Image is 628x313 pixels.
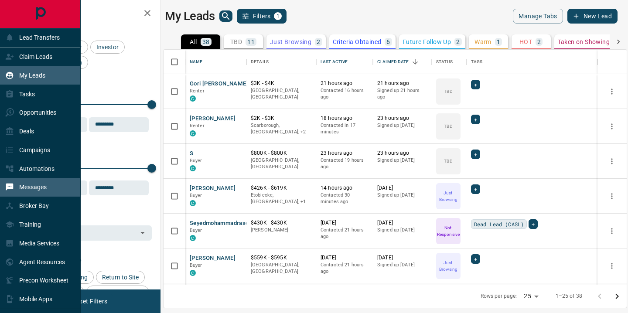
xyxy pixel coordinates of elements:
button: S [190,150,193,158]
button: more [605,259,618,272]
button: Manage Tabs [513,9,563,24]
div: condos.ca [190,270,196,276]
div: + [529,219,538,229]
p: [DATE] [321,254,369,262]
p: [GEOGRAPHIC_DATA], [GEOGRAPHIC_DATA] [251,262,312,275]
p: 38 [202,39,210,45]
p: TBD [444,88,452,95]
span: + [474,115,477,124]
p: [PERSON_NAME] [251,227,312,234]
button: more [605,120,618,133]
p: North York, Toronto [251,122,312,136]
div: Return to Site [96,271,145,284]
p: Taken on Showings [558,39,613,45]
button: [PERSON_NAME] [190,184,235,193]
p: TBD [230,39,242,45]
div: Details [246,50,316,74]
div: condos.ca [190,200,196,206]
p: Contacted 30 minutes ago [321,192,369,205]
button: Go to next page [608,288,626,305]
div: + [471,80,480,89]
p: $559K - $595K [251,254,312,262]
p: Just Browsing [437,259,460,272]
p: HOT [519,39,532,45]
p: [GEOGRAPHIC_DATA], [GEOGRAPHIC_DATA] [251,87,312,101]
button: [PERSON_NAME] [190,254,235,262]
div: + [471,254,480,264]
p: 2 [456,39,460,45]
p: [DATE] [377,219,427,227]
p: 23 hours ago [321,150,369,157]
div: Set up Listing Alert [86,286,149,299]
button: Reset Filters [66,294,113,309]
div: + [471,115,480,124]
button: Sort [409,56,421,68]
div: Last Active [316,50,373,74]
p: [DATE] [321,219,369,227]
div: Investor [90,41,125,54]
button: New Lead [567,9,618,24]
span: + [474,80,477,89]
h2: Filters [28,9,152,19]
button: more [605,190,618,203]
p: Just Browsing [437,190,460,203]
p: Not Responsive [437,225,460,238]
span: Buyer [190,193,202,198]
p: 1–25 of 38 [556,293,582,300]
p: $430K - $430K [251,219,312,227]
p: Warm [474,39,491,45]
p: Signed up [DATE] [377,192,427,199]
p: Signed up [DATE] [377,262,427,269]
span: + [474,255,477,263]
span: Renter [190,123,205,129]
h1: My Leads [165,9,215,23]
div: Last Active [321,50,348,74]
div: Status [436,50,453,74]
button: more [605,85,618,98]
span: Dead Lead (CASL) [474,220,524,228]
span: Investor [93,44,122,51]
p: 1 [497,39,500,45]
p: Contacted in 17 minutes [321,122,369,136]
span: 1 [275,13,281,19]
p: Contacted 21 hours ago [321,262,369,275]
p: Toronto [251,192,312,205]
div: 25 [520,290,541,303]
p: 11 [247,39,255,45]
p: $800K - $800K [251,150,312,157]
button: [PERSON_NAME] [190,115,235,123]
span: Buyer [190,228,202,233]
div: Tags [471,50,483,74]
p: [GEOGRAPHIC_DATA], [GEOGRAPHIC_DATA] [251,157,312,170]
p: Contacted 19 hours ago [321,157,369,170]
p: $3K - $4K [251,80,312,87]
button: Filters1 [237,9,287,24]
div: condos.ca [190,165,196,171]
p: 2 [537,39,541,45]
div: + [471,184,480,194]
p: 21 hours ago [321,80,369,87]
span: + [532,220,535,228]
div: Tags [467,50,597,74]
div: Claimed Date [373,50,432,74]
div: condos.ca [190,235,196,241]
p: Signed up [DATE] [377,227,427,234]
div: Status [432,50,467,74]
p: Future Follow Up [403,39,451,45]
button: Open [137,227,149,239]
p: Signed up [DATE] [377,122,427,129]
div: condos.ca [190,130,196,136]
span: + [474,185,477,194]
div: Details [251,50,269,74]
p: 18 hours ago [321,115,369,122]
p: Signed up 21 hours ago [377,87,427,101]
p: $426K - $619K [251,184,312,192]
p: 14 hours ago [321,184,369,192]
div: condos.ca [190,95,196,102]
div: Claimed Date [377,50,409,74]
button: Seyedmohammadrasoul Khalkhalisharifi [190,219,297,228]
p: [DATE] [377,184,427,192]
button: more [605,155,618,168]
p: 23 hours ago [377,150,427,157]
p: Contacted 21 hours ago [321,227,369,240]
